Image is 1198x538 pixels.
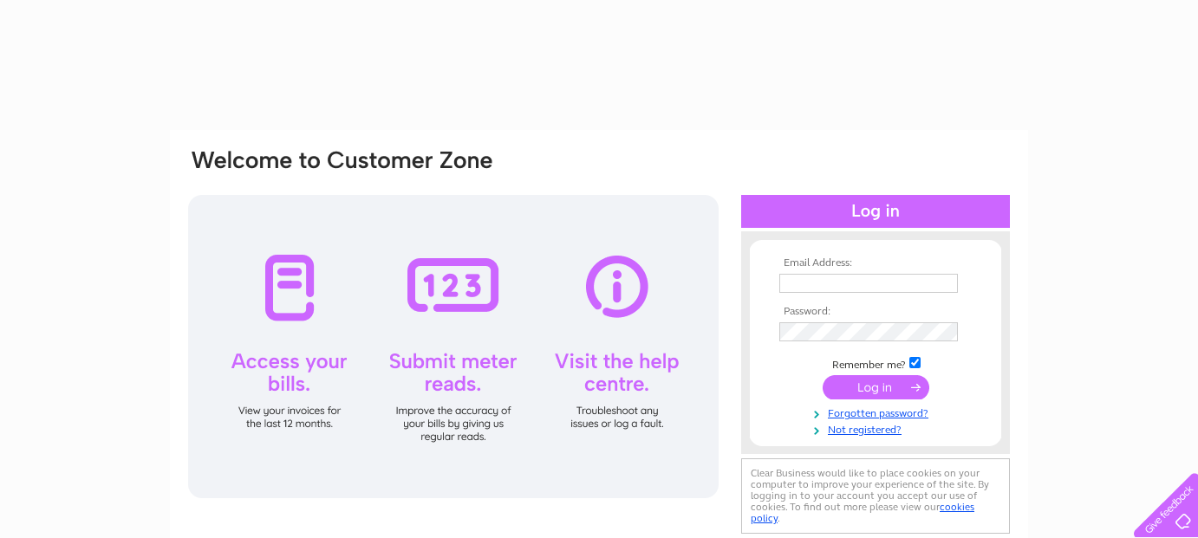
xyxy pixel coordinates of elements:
th: Password: [775,306,976,318]
th: Email Address: [775,257,976,269]
div: Clear Business would like to place cookies on your computer to improve your experience of the sit... [741,458,1010,534]
a: Not registered? [779,420,976,437]
input: Submit [823,375,929,399]
a: cookies policy [751,501,974,524]
td: Remember me? [775,354,976,372]
a: Forgotten password? [779,404,976,420]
